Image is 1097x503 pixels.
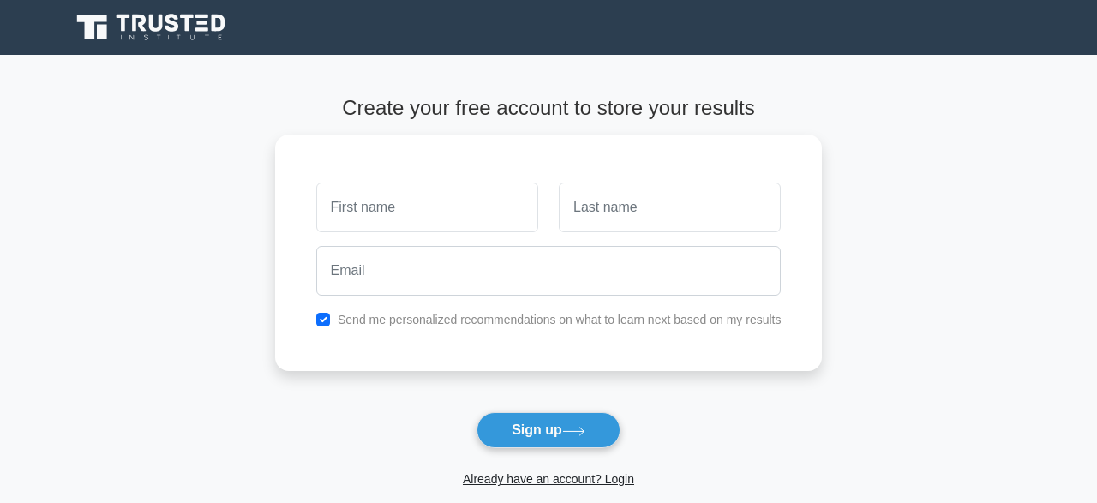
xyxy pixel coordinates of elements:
[477,412,620,448] button: Sign up
[559,183,781,232] input: Last name
[275,96,823,121] h4: Create your free account to store your results
[338,313,782,326] label: Send me personalized recommendations on what to learn next based on my results
[463,472,634,486] a: Already have an account? Login
[316,246,782,296] input: Email
[316,183,538,232] input: First name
